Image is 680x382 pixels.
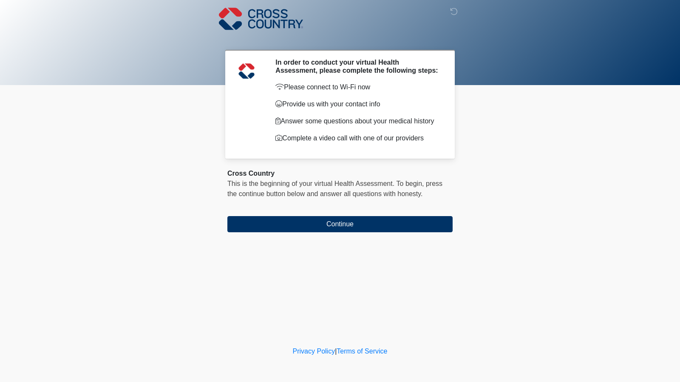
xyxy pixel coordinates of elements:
[293,348,335,355] a: Privacy Policy
[397,180,426,187] span: To begin,
[275,116,440,126] p: Answer some questions about your medical history
[227,168,453,179] div: Cross Country
[275,99,440,109] p: Provide us with your contact info
[335,348,337,355] a: |
[275,58,440,74] h2: In order to conduct your virtual Health Assessment, please complete the following steps:
[275,82,440,92] p: Please connect to Wi-Fi now
[337,348,387,355] a: Terms of Service
[234,58,259,84] img: Agent Avatar
[219,6,303,31] img: Cross Country Logo
[227,180,442,197] span: press the continue button below and answer all questions with honesty.
[227,180,394,187] span: This is the beginning of your virtual Health Assessment.
[275,133,440,143] p: Complete a video call with one of our providers
[221,31,459,46] h1: ‎ ‎ ‎
[227,216,453,232] button: Continue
